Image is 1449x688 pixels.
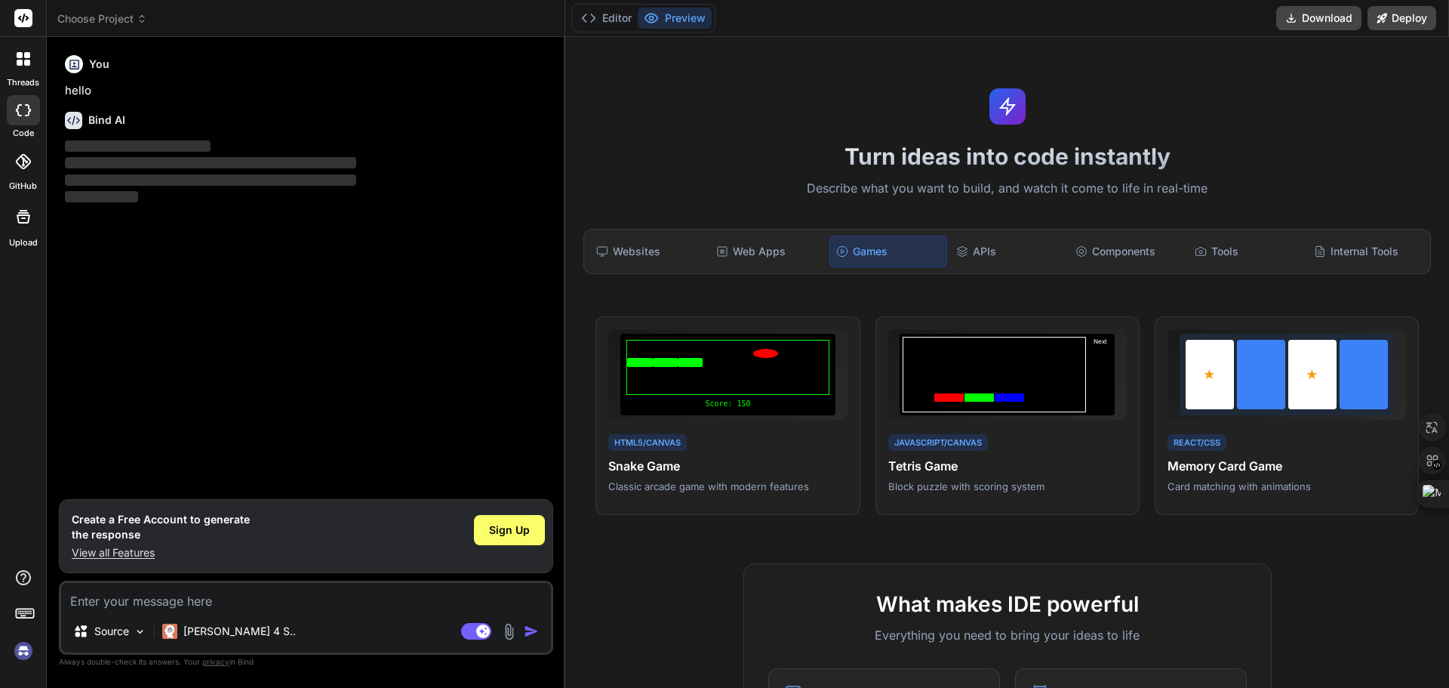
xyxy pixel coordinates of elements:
[888,434,988,452] div: JavaScript/Canvas
[9,180,37,193] label: GitHub
[626,398,829,409] div: Score: 150
[1168,480,1406,493] p: Card matching with animations
[65,157,356,168] span: ‌
[11,638,36,664] img: signin
[57,11,147,26] span: Choose Project
[888,457,1127,475] h4: Tetris Game
[608,434,687,452] div: HTML5/Canvas
[1168,434,1226,452] div: React/CSS
[489,523,530,538] span: Sign Up
[888,480,1127,493] p: Block puzzle with scoring system
[9,236,38,249] label: Upload
[65,191,138,202] span: ‌
[65,140,211,152] span: ‌
[1089,337,1112,412] div: Next
[638,8,712,29] button: Preview
[710,236,826,267] div: Web Apps
[500,623,518,640] img: attachment
[202,657,229,666] span: privacy
[94,624,129,639] p: Source
[13,127,34,140] label: code
[59,655,553,669] p: Always double-check its answers. Your in Bind
[7,76,39,89] label: threads
[575,8,638,29] button: Editor
[72,545,250,560] p: View all Features
[574,179,1440,199] p: Describe what you want to build, and watch it come to life in real-time
[574,143,1440,170] h1: Turn ideas into code instantly
[524,624,539,639] img: icon
[183,624,296,639] p: [PERSON_NAME] 4 S..
[1367,6,1436,30] button: Deploy
[89,57,109,72] h6: You
[590,236,706,267] div: Websites
[1069,236,1186,267] div: Components
[950,236,1066,267] div: APIs
[1276,6,1361,30] button: Download
[162,624,177,639] img: Claude 4 Sonnet
[1189,236,1305,267] div: Tools
[65,174,356,186] span: ‌
[768,588,1247,620] h2: What makes IDE powerful
[1168,457,1406,475] h4: Memory Card Game
[72,512,250,542] h1: Create a Free Account to generate the response
[608,457,847,475] h4: Snake Game
[134,625,146,638] img: Pick Models
[608,480,847,493] p: Classic arcade game with modern features
[1308,236,1424,267] div: Internal Tools
[65,82,550,100] p: hello
[768,626,1247,644] p: Everything you need to bring your ideas to life
[88,113,125,128] h6: Bind AI
[829,236,947,267] div: Games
